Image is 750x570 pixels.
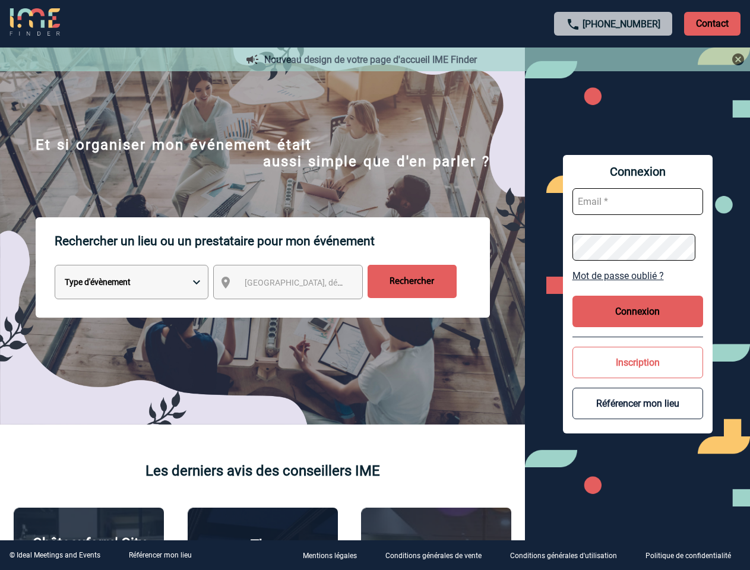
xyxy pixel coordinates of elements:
div: © Ideal Meetings and Events [10,551,100,559]
a: Référencer mon lieu [129,551,192,559]
p: Mentions légales [303,552,357,560]
p: Conditions générales de vente [385,552,482,560]
a: Politique de confidentialité [636,550,750,561]
a: Conditions générales d'utilisation [501,550,636,561]
a: Mentions légales [293,550,376,561]
p: Conditions générales d'utilisation [510,552,617,560]
p: Politique de confidentialité [645,552,731,560]
a: Conditions générales de vente [376,550,501,561]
